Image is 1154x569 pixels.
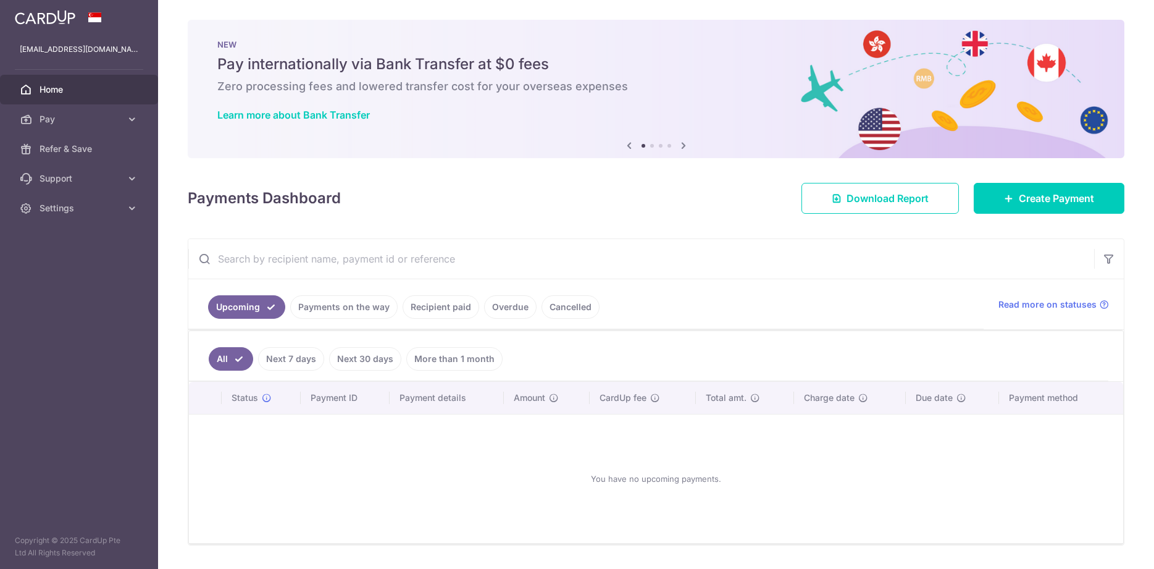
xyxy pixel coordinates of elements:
span: Pay [40,113,121,125]
span: Charge date [804,392,855,404]
a: Learn more about Bank Transfer [217,109,370,121]
th: Payment method [999,382,1123,414]
span: Create Payment [1019,191,1094,206]
th: Payment ID [301,382,389,414]
a: All [209,347,253,371]
span: Refer & Save [40,143,121,155]
span: CardUp fee [600,392,646,404]
a: Download Report [801,183,959,214]
a: Payments on the way [290,295,398,319]
div: You have no upcoming payments. [204,424,1108,533]
a: Next 30 days [329,347,401,371]
a: More than 1 month [406,347,503,371]
a: Read more on statuses [998,298,1109,311]
h6: Zero processing fees and lowered transfer cost for your overseas expenses [217,79,1095,94]
img: CardUp [15,10,75,25]
span: Home [40,83,121,96]
span: Amount [514,392,545,404]
a: Recipient paid [403,295,479,319]
input: Search by recipient name, payment id or reference [188,239,1094,279]
a: Upcoming [208,295,285,319]
a: Next 7 days [258,347,324,371]
a: Overdue [484,295,537,319]
span: Total amt. [706,392,746,404]
span: Support [40,172,121,185]
th: Payment details [390,382,504,414]
a: Create Payment [974,183,1124,214]
span: Status [232,392,258,404]
img: Bank transfer banner [188,20,1124,158]
span: Due date [916,392,953,404]
span: Read more on statuses [998,298,1097,311]
a: Cancelled [541,295,600,319]
span: Settings [40,202,121,214]
h5: Pay internationally via Bank Transfer at $0 fees [217,54,1095,74]
h4: Payments Dashboard [188,187,341,209]
p: [EMAIL_ADDRESS][DOMAIN_NAME] [20,43,138,56]
p: NEW [217,40,1095,49]
span: Download Report [847,191,929,206]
